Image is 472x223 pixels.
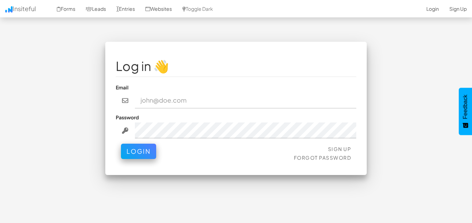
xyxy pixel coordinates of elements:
label: Password [116,114,139,121]
span: Feedback [462,95,469,119]
input: john@doe.com [135,93,357,109]
label: Email [116,84,129,91]
a: Forgot Password [294,154,351,161]
img: icon.png [5,6,13,13]
button: Feedback - Show survey [459,88,472,135]
h1: Log in 👋 [116,59,356,73]
button: Login [121,144,156,159]
a: Sign Up [328,146,351,152]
